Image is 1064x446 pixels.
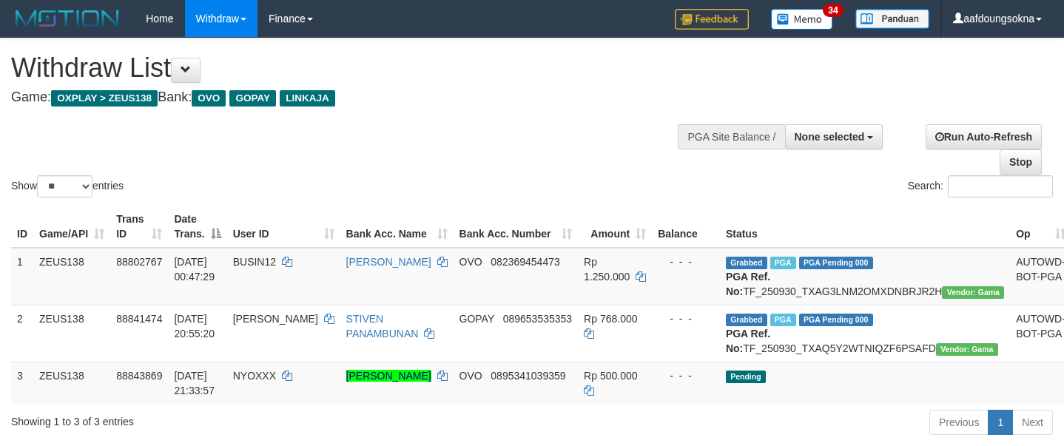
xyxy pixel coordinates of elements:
div: Showing 1 to 3 of 3 entries [11,408,432,429]
a: 1 [988,410,1013,435]
div: - - - [658,368,714,383]
span: PGA Pending [799,257,873,269]
span: Rp 500.000 [584,370,637,382]
th: Balance [652,206,720,248]
th: Bank Acc. Name: activate to sort column ascending [340,206,454,248]
th: Status [720,206,1010,248]
span: OVO [459,370,482,382]
input: Search: [948,175,1053,197]
b: PGA Ref. No: [726,328,770,354]
th: User ID: activate to sort column ascending [227,206,340,248]
span: LINKAJA [280,90,335,107]
span: Pending [726,371,766,383]
th: Date Trans.: activate to sort column descending [168,206,226,248]
span: OVO [459,256,482,268]
img: Feedback.jpg [675,9,749,30]
a: Stop [1000,149,1042,175]
span: GOPAY [459,313,494,325]
a: Run Auto-Refresh [926,124,1042,149]
span: Vendor URL: https://trx31.1velocity.biz [942,286,1004,299]
td: ZEUS138 [33,362,110,404]
span: BUSIN12 [233,256,276,268]
a: STIVEN PANAMBUNAN [346,313,419,339]
button: None selected [785,124,883,149]
span: 88802767 [116,256,162,268]
div: - - - [658,311,714,326]
span: NYOXXX [233,370,276,382]
div: - - - [658,254,714,269]
span: Grabbed [726,257,767,269]
span: [DATE] 21:33:57 [174,370,215,396]
th: Game/API: activate to sort column ascending [33,206,110,248]
span: Marked by aafnoeunsreypich [770,314,796,326]
span: Rp 1.250.000 [584,256,630,283]
span: GOPAY [229,90,276,107]
div: PGA Site Balance / [678,124,784,149]
img: panduan.png [855,9,929,29]
span: Grabbed [726,314,767,326]
b: PGA Ref. No: [726,271,770,297]
span: None selected [795,131,865,143]
img: Button%20Memo.svg [771,9,833,30]
td: TF_250930_TXAG3LNM2OMXDNBRJR2H [720,248,1010,305]
th: Trans ID: activate to sort column ascending [110,206,168,248]
a: [PERSON_NAME] [346,256,431,268]
span: [PERSON_NAME] [233,313,318,325]
span: [DATE] 20:55:20 [174,313,215,339]
span: 88843869 [116,370,162,382]
select: Showentries [37,175,92,197]
a: Next [1012,410,1053,435]
span: Copy 0895341039359 to clipboard [491,370,565,382]
span: OVO [192,90,226,107]
span: OXPLAY > ZEUS138 [51,90,158,107]
th: ID [11,206,33,248]
td: 3 [11,362,33,404]
td: 1 [11,248,33,305]
th: Amount: activate to sort column ascending [578,206,652,248]
td: ZEUS138 [33,248,110,305]
span: 88841474 [116,313,162,325]
span: Rp 768.000 [584,313,637,325]
a: [PERSON_NAME] [346,370,431,382]
td: 2 [11,305,33,362]
label: Show entries [11,175,124,197]
span: Copy 082369454473 to clipboard [491,256,559,268]
span: Marked by aafsreyleap [770,257,796,269]
span: PGA Pending [799,314,873,326]
a: Previous [929,410,989,435]
img: MOTION_logo.png [11,7,124,30]
span: [DATE] 00:47:29 [174,256,215,283]
h4: Game: Bank: [11,90,695,105]
th: Bank Acc. Number: activate to sort column ascending [454,206,579,248]
h1: Withdraw List [11,53,695,83]
span: 34 [823,4,843,17]
span: Vendor URL: https://trx31.1velocity.biz [936,343,998,356]
td: TF_250930_TXAQ5Y2WTNIQZF6PSAFD [720,305,1010,362]
td: ZEUS138 [33,305,110,362]
span: Copy 089653535353 to clipboard [503,313,572,325]
label: Search: [908,175,1053,197]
